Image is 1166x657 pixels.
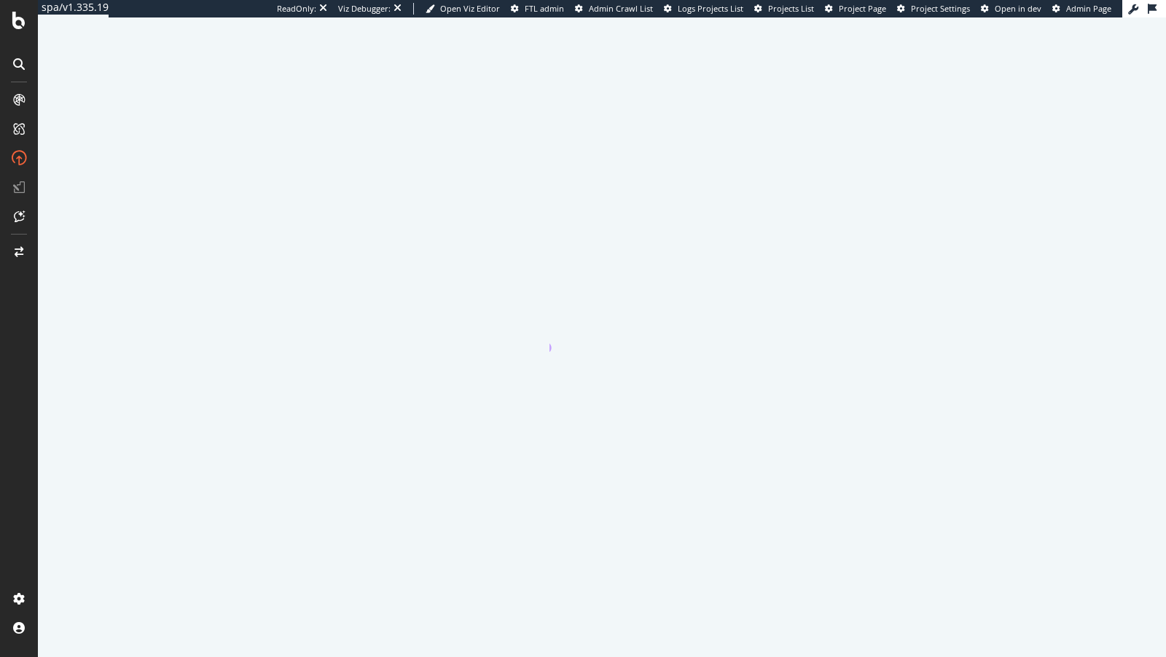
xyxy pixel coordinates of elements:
[511,3,564,15] a: FTL admin
[549,299,654,352] div: animation
[839,3,886,14] span: Project Page
[825,3,886,15] a: Project Page
[754,3,814,15] a: Projects List
[664,3,743,15] a: Logs Projects List
[440,3,500,14] span: Open Viz Editor
[678,3,743,14] span: Logs Projects List
[981,3,1041,15] a: Open in dev
[426,3,500,15] a: Open Viz Editor
[277,3,316,15] div: ReadOnly:
[995,3,1041,14] span: Open in dev
[525,3,564,14] span: FTL admin
[768,3,814,14] span: Projects List
[589,3,653,14] span: Admin Crawl List
[338,3,391,15] div: Viz Debugger:
[911,3,970,14] span: Project Settings
[1052,3,1111,15] a: Admin Page
[575,3,653,15] a: Admin Crawl List
[1066,3,1111,14] span: Admin Page
[897,3,970,15] a: Project Settings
